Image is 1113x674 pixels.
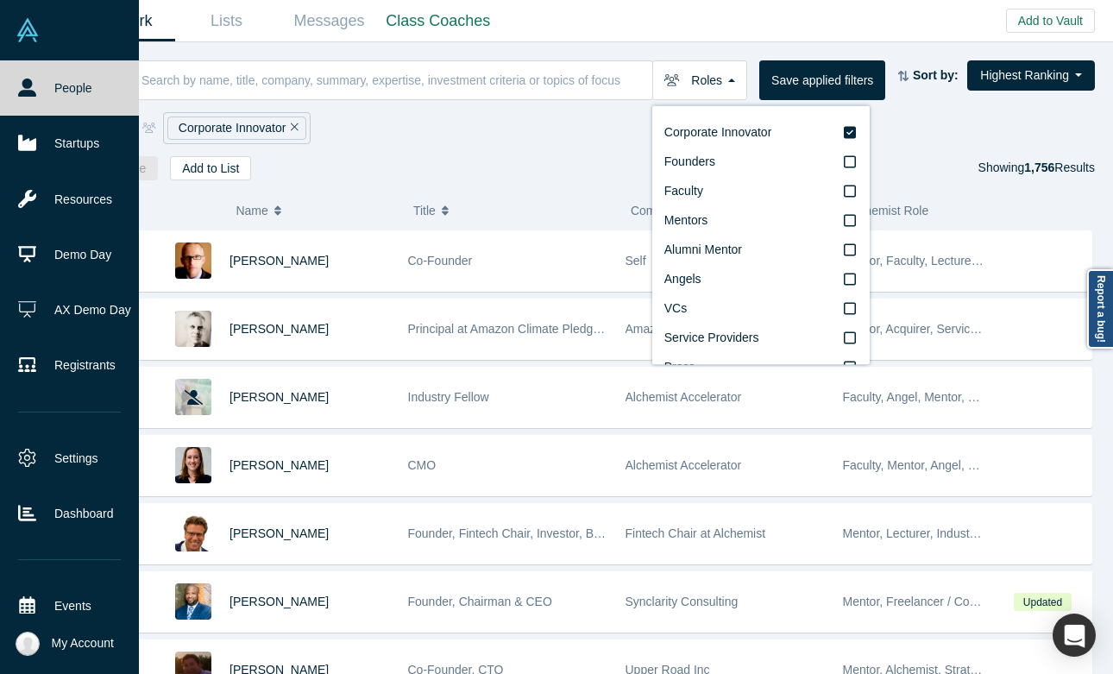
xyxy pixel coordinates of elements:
span: Fintech Chair at Alchemist [626,526,766,540]
button: Title [413,192,613,229]
span: Founder, Chairman & CEO [408,595,552,608]
span: Founders [664,154,715,168]
button: Remove Filter [286,118,299,138]
a: Report a bug! [1087,269,1113,349]
button: Roles [652,60,747,100]
button: Add to List [170,156,251,180]
span: Mentors [664,213,708,227]
span: Angels [664,272,701,286]
span: Founder, Fintech Chair, Investor, Board Advisor [408,526,661,540]
span: CMO [408,458,437,472]
span: Results [1024,161,1095,174]
span: Service Providers [664,331,759,344]
button: My Account [16,632,114,656]
a: [PERSON_NAME] [230,390,329,404]
span: Corporate Innovator [664,125,772,139]
img: Katinka Harsányi's Account [16,632,40,656]
input: Search by name, title, company, summary, expertise, investment criteria or topics of focus [140,60,652,100]
a: Messages [278,1,380,41]
span: Industry Fellow [408,390,489,404]
span: Faculty [664,184,703,198]
div: Showing [978,156,1095,180]
img: Robert Winder's Profile Image [175,243,211,279]
img: Devon Crews's Profile Image [175,447,211,483]
button: Add to Vault [1006,9,1095,33]
a: [PERSON_NAME] [230,526,329,540]
span: Name [236,192,267,229]
span: Press [664,360,695,374]
span: Updated [1014,593,1071,611]
strong: Sort by: [913,68,959,82]
a: [PERSON_NAME] [230,322,329,336]
strong: 1,756 [1024,161,1054,174]
span: Alchemist Accelerator [626,390,742,404]
span: VCs [664,301,687,315]
a: [PERSON_NAME] [230,458,329,472]
span: Company [631,192,682,229]
span: Alchemist Role [848,204,928,217]
span: Synclarity Consulting [626,595,739,608]
button: Highest Ranking [967,60,1095,91]
span: Title [413,192,436,229]
img: Jonathan Krause's Profile Image [175,583,211,620]
span: My Account [52,634,114,652]
button: Company [631,192,830,229]
span: Co-Founder [408,254,473,268]
img: Alchemist Vault Logo [16,18,40,42]
span: Self [626,254,646,268]
a: [PERSON_NAME] [230,254,329,268]
span: Amazon [626,322,670,336]
img: Nick Ellis's Profile Image [175,311,211,347]
a: [PERSON_NAME] [230,595,329,608]
span: Alchemist Accelerator [626,458,742,472]
span: Alumni Mentor [664,243,742,256]
a: Class Coaches [380,1,496,41]
span: Principal at Amazon Climate Pledge Fund [408,322,631,336]
a: Lists [175,1,278,41]
button: Save applied filters [759,60,885,100]
img: Hans Reisgies's Profile Image [175,515,211,551]
div: Corporate Innovator [167,117,306,140]
button: Name [236,192,395,229]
